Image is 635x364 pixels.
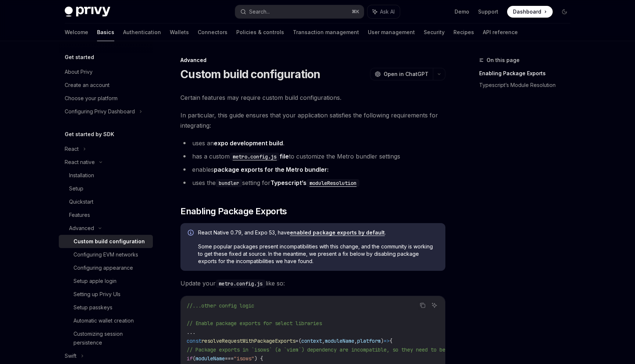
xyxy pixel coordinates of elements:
[430,301,439,310] button: Ask AI
[254,355,263,362] span: ) {
[187,320,322,327] span: // Enable package exports for select libraries
[478,8,498,15] a: Support
[180,205,287,217] span: Enabling Package Exports
[187,346,472,353] span: // Package exports in `isows` (a `viem`) dependency are incompatible, so they need to be disabled
[368,23,415,41] a: User management
[354,338,357,344] span: ,
[69,224,94,233] div: Advanced
[65,23,88,41] a: Welcome
[180,57,445,64] div: Advanced
[367,5,400,18] button: Ask AI
[230,153,289,160] a: metro.config.jsfile
[236,23,284,41] a: Policies & controls
[73,330,148,347] div: Customizing session persistence
[195,355,225,362] span: moduleName
[216,179,242,187] code: bundler
[455,8,469,15] a: Demo
[322,338,325,344] span: ,
[180,68,320,81] h1: Custom build configuration
[73,237,145,246] div: Custom build configuration
[180,92,445,103] span: Certain features may require custom build configurations.
[487,56,520,65] span: On this page
[453,23,474,41] a: Recipes
[384,70,428,78] span: Open in ChatGPT
[59,79,153,92] a: Create an account
[201,338,295,344] span: resolveRequestWithPackageExports
[73,277,116,285] div: Setup apple login
[380,8,395,15] span: Ask AI
[270,179,359,186] a: Typescript’smoduleResolution
[59,195,153,208] a: Quickstart
[59,235,153,248] a: Custom build configuration
[187,355,193,362] span: if
[290,229,385,236] a: enabled package exports by default
[216,280,266,288] code: metro.config.js
[390,338,392,344] span: {
[73,316,134,325] div: Automatic wallet creation
[418,301,427,310] button: Copy the contents from the code block
[65,130,114,139] h5: Get started by SDK
[479,79,576,91] a: Typescript’s Module Resolution
[59,92,153,105] a: Choose your platform
[65,7,110,17] img: dark logo
[187,329,195,335] span: ...
[59,208,153,222] a: Features
[325,338,354,344] span: moduleName
[59,274,153,288] a: Setup apple login
[384,338,390,344] span: =>
[370,68,433,80] button: Open in ChatGPT
[180,138,445,148] li: uses an .
[65,94,118,103] div: Choose your platform
[69,171,94,180] div: Installation
[235,5,364,18] button: Search...⌘K
[249,7,270,16] div: Search...
[59,301,153,314] a: Setup passkeys
[357,338,381,344] span: platform
[59,65,153,79] a: About Privy
[69,197,93,206] div: Quickstart
[180,164,445,175] li: enables
[198,23,227,41] a: Connectors
[479,68,576,79] a: Enabling Package Exports
[306,179,359,187] code: moduleResolution
[69,211,90,219] div: Features
[73,303,112,312] div: Setup passkeys
[214,139,283,147] a: expo development build
[180,278,445,288] span: Update your like so:
[65,107,135,116] div: Configuring Privy Dashboard
[65,81,110,90] div: Create an account
[59,169,153,182] a: Installation
[188,230,195,237] svg: Info
[73,263,133,272] div: Configuring appearance
[352,9,359,15] span: ⌘ K
[198,229,438,236] span: React Native 0.79, and Expo 53, have .
[214,166,329,174] a: package exports for the Metro bundler:
[381,338,384,344] span: )
[65,158,95,167] div: React native
[59,314,153,327] a: Automatic wallet creation
[59,327,153,349] a: Customizing session persistence
[123,23,161,41] a: Authentication
[65,68,93,76] div: About Privy
[73,290,121,299] div: Setting up Privy UIs
[59,182,153,195] a: Setup
[193,355,195,362] span: (
[59,261,153,274] a: Configuring appearance
[65,352,76,360] div: Swift
[295,338,298,344] span: =
[180,151,445,161] li: has a custom to customize the Metro bundler settings
[293,23,359,41] a: Transaction management
[180,178,445,188] li: uses the setting for
[59,248,153,261] a: Configuring EVM networks
[187,338,201,344] span: const
[180,110,445,131] span: In particular, this guide ensures that your application satisfies the following requirements for ...
[513,8,541,15] span: Dashboard
[170,23,189,41] a: Wallets
[230,153,280,161] code: metro.config.js
[59,288,153,301] a: Setting up Privy UIs
[65,53,94,62] h5: Get started
[65,145,79,153] div: React
[298,338,301,344] span: (
[507,6,553,18] a: Dashboard
[69,184,83,193] div: Setup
